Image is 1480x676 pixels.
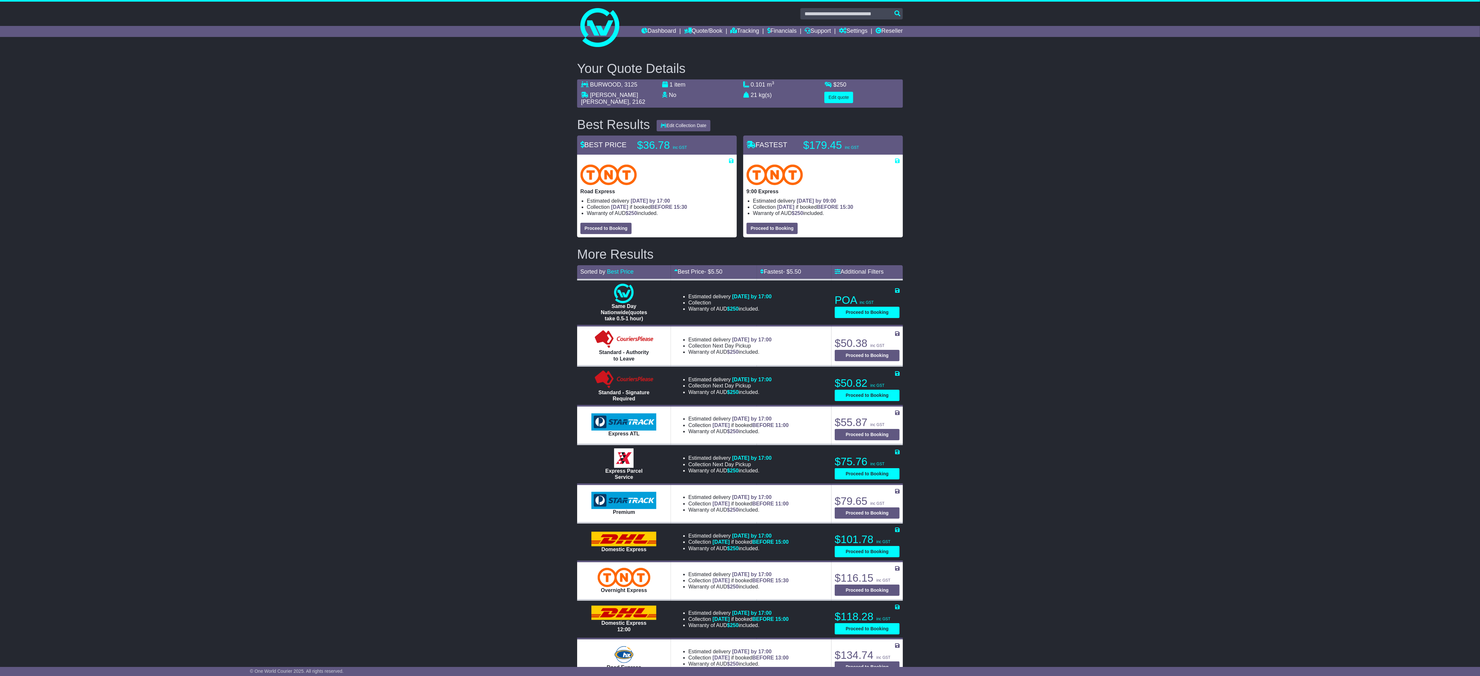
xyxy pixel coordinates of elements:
span: , 2162 [629,99,645,105]
span: , 3125 [621,81,637,88]
span: 250 [730,661,739,667]
span: No [669,92,676,98]
span: 11:00 [775,422,789,428]
span: [DATE] [713,539,730,545]
button: Proceed to Booking [835,623,900,634]
span: © One World Courier 2025. All rights reserved. [250,669,344,674]
img: One World Courier: Same Day Nationwide(quotes take 0.5-1 hour) [614,284,634,303]
p: $79.65 [835,495,900,508]
span: inc GST [876,578,890,583]
span: 1 [670,81,673,88]
li: Collection [688,300,772,306]
span: [DATE] [777,204,795,210]
span: Domestic Express 12:00 [601,620,647,632]
li: Estimated delivery [688,571,789,577]
span: 250 [730,349,739,355]
p: $75.76 [835,455,900,468]
li: Estimated delivery [688,337,772,343]
span: 250 [730,584,739,589]
span: [DATE] [713,578,730,583]
span: Same Day Nationwide(quotes take 0.5-1 hour) [601,303,647,321]
span: [DATE] [713,655,730,660]
span: $ [792,210,803,216]
span: if booked [713,655,789,660]
span: $ [727,429,739,434]
span: $ [727,349,739,355]
span: 5.50 [711,268,722,275]
img: Border Express: Express Parcel Service [614,448,634,468]
span: Express Parcel Service [605,468,643,480]
li: Estimated delivery [688,376,772,383]
li: Estimated delivery [688,648,789,655]
a: Support [805,26,831,37]
button: Proceed to Booking [835,546,900,557]
span: Next Day Pickup [713,383,751,388]
h2: Your Quote Details [577,61,903,76]
span: Next Day Pickup [713,462,751,467]
a: Tracking [731,26,759,37]
span: 15:00 [775,539,789,545]
span: Express ATL [608,431,639,436]
span: 250 [730,429,739,434]
li: Collection [688,501,789,507]
p: POA [835,294,900,307]
span: if booked [713,422,789,428]
p: $50.38 [835,337,900,350]
span: Standard - Signature Required [599,390,649,401]
li: Warranty of AUD included. [688,389,772,395]
li: Estimated delivery [688,610,789,616]
span: - $ [704,268,722,275]
span: inc GST [870,462,884,466]
button: Proceed to Booking [835,307,900,318]
span: Sorted by [580,268,605,275]
li: Warranty of AUD included. [753,210,900,216]
button: Proceed to Booking [835,468,900,480]
span: 250 [730,389,739,395]
span: $ [727,389,739,395]
li: Collection [688,343,772,349]
li: Collection [688,539,789,545]
a: Best Price [607,268,634,275]
img: TNT Domestic: 9:00 Express [746,164,803,185]
span: [DATE] by 17:00 [732,294,772,299]
a: Quote/Book [684,26,722,37]
span: inc GST [870,501,884,506]
p: $134.74 [835,649,900,662]
span: if booked [713,616,789,622]
span: 5.50 [790,268,801,275]
li: Warranty of AUD included. [688,507,789,513]
span: $ [833,81,846,88]
span: BEFORE [752,539,774,545]
span: 21 [751,92,757,98]
button: Proceed to Booking [835,585,900,596]
button: Proceed to Booking [835,350,900,361]
span: [DATE] by 17:00 [732,572,772,577]
button: Proceed to Booking [580,223,632,234]
span: inc GST [673,145,687,150]
span: [DATE] [713,422,730,428]
span: 250 [795,210,803,216]
span: $ [727,546,739,551]
li: Warranty of AUD included. [688,584,789,590]
span: if booked [713,501,789,506]
p: $179.45 [803,139,884,152]
span: 250 [837,81,846,88]
span: BURWOOD [590,81,621,88]
span: [PERSON_NAME] [PERSON_NAME] [581,92,638,105]
li: Warranty of AUD included. [688,428,789,434]
a: Settings [839,26,867,37]
span: [DATE] [611,204,628,210]
li: Estimated delivery [688,455,772,461]
span: inc GST [876,655,890,660]
li: Collection [688,655,789,661]
a: Reseller [876,26,903,37]
span: [DATE] by 17:00 [732,533,772,539]
span: Road Express [607,665,641,670]
p: Road Express [580,188,734,195]
img: TNT Domestic: Road Express [580,164,637,185]
span: [DATE] by 09:00 [797,198,836,204]
span: [DATE] by 17:00 [732,494,772,500]
span: 15:30 [775,578,789,583]
li: Estimated delivery [688,533,789,539]
a: Fastest- $5.50 [760,268,801,275]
